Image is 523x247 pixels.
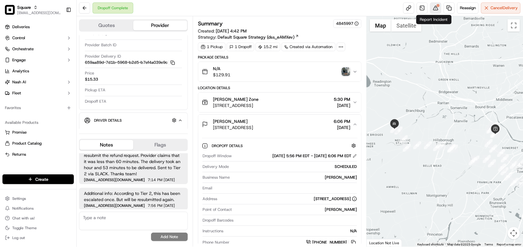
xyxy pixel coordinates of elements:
span: Notifications [12,206,34,211]
button: Notes [80,140,133,150]
span: Returns [12,152,26,157]
button: CancelDelivery [481,2,521,13]
a: Report a map error [497,243,521,246]
button: Product Catalog [2,139,74,148]
span: Orchestrate [12,46,34,52]
div: N/A [226,228,357,234]
div: Created via Automation [282,43,335,51]
div: Start new chat [21,59,100,65]
div: 15.2 mi [256,43,280,51]
span: Dropoff Details [212,143,244,148]
a: Powered byPylon [43,104,74,108]
button: photo_proof_of_delivery image [342,67,350,76]
span: Merchant: Provider denied the refund, merchant would like to submit another complaint and resubmi... [84,140,183,177]
span: Fleet [12,90,21,96]
span: Price [85,70,94,76]
span: Dropoff ETA [85,99,106,104]
button: Promise [2,127,74,137]
div: Favorites [2,103,74,113]
span: 6:06 PM [334,118,350,124]
div: 💻 [52,89,57,94]
button: [PERSON_NAME] Zone[STREET_ADDRESS]5:30 PM[DATE] [198,93,361,112]
a: Terms (opens in new tab) [484,243,493,246]
button: Start new chat [104,60,112,68]
img: Square [5,5,15,15]
span: Map data ©2025 Google [447,243,481,246]
span: 5:30 PM [334,96,350,102]
span: API Documentation [58,89,98,95]
div: 29 [504,173,512,180]
div: 18 [489,145,497,153]
button: Orchestrate [2,44,74,54]
a: Promise [5,130,71,135]
button: [PERSON_NAME][STREET_ADDRESS]6:06 PM[DATE] [198,115,361,134]
span: Chat with us! [12,216,35,221]
button: Provider [133,21,187,30]
a: Analytics [2,66,74,76]
span: Promise [12,130,27,135]
div: 11 [487,126,495,134]
button: Log out [2,234,74,242]
a: Open this area in Google Maps (opens a new window) [368,239,388,247]
span: [EMAIL_ADDRESS][DOMAIN_NAME] [84,204,145,207]
a: Default Square Strategy (dss_eAMXev) [218,34,299,40]
div: 35 [469,157,477,165]
span: Point of Contact [203,207,232,212]
div: 1 Dropoff [227,43,254,51]
div: 4845997 [336,21,359,26]
div: 45 [395,127,403,135]
button: Fleet [2,88,74,98]
div: 39 [438,142,446,150]
span: [PERSON_NAME] [213,118,248,124]
span: [DATE] [164,204,175,207]
div: [STREET_ADDRESS] [314,196,357,202]
div: 14 [490,122,498,130]
button: 659aa89d-7d1b-5968-b2d5-b7ef4a039e9c [85,60,175,65]
span: Name [85,128,96,133]
input: Got a question? Start typing here... [16,40,110,46]
a: Returns [5,152,71,157]
span: Delivery Mode [203,164,229,169]
button: Reassign [457,2,479,13]
a: [PHONE_NUMBER] [306,239,357,246]
button: Notifications [2,204,74,213]
h3: Summary [198,21,223,26]
span: Dropoff Window [203,153,232,159]
div: 44 [400,135,408,143]
div: 46 [390,125,398,133]
button: SquareSquare[EMAIL_ADDRESS][DOMAIN_NAME] [2,2,63,17]
a: Product Catalog [5,141,71,146]
button: Create [2,174,74,184]
span: [DATE] 4:42 PM [216,28,247,34]
span: [DATE] [164,178,175,182]
button: Map camera controls [508,227,520,239]
div: Location Not Live [367,239,402,247]
div: 37 [448,144,456,152]
span: [STREET_ADDRESS] [213,124,253,131]
span: Analytics [12,68,29,74]
span: [EMAIL_ADDRESS][DOMAIN_NAME] [17,10,61,15]
div: 20 [501,154,509,162]
button: Chat with us! [2,214,74,222]
div: 📗 [6,89,11,94]
button: Show street map [370,19,391,32]
img: Google [368,239,388,247]
div: 43 [403,144,411,152]
span: [DATE] [334,124,350,131]
span: Control [12,35,25,41]
span: Square [17,4,31,10]
span: Nash AI [12,79,26,85]
span: Created: [198,28,247,34]
button: Keyboard shortcuts [417,242,444,247]
span: Knowledge Base [12,89,47,95]
div: Report Incident [416,15,452,24]
div: [PERSON_NAME] [232,175,357,180]
button: N/A$129.91photo_proof_of_delivery image [198,62,361,82]
button: Driver Details [84,115,183,125]
div: Strategy: [198,34,299,40]
span: [EMAIL_ADDRESS][DOMAIN_NAME] [84,178,145,182]
div: [DATE] 5:56 PM EDT - [DATE] 6:06 PM EDT [272,153,357,159]
span: Engage [12,57,26,63]
a: 💻API Documentation [49,86,101,97]
div: 38 [447,145,455,153]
